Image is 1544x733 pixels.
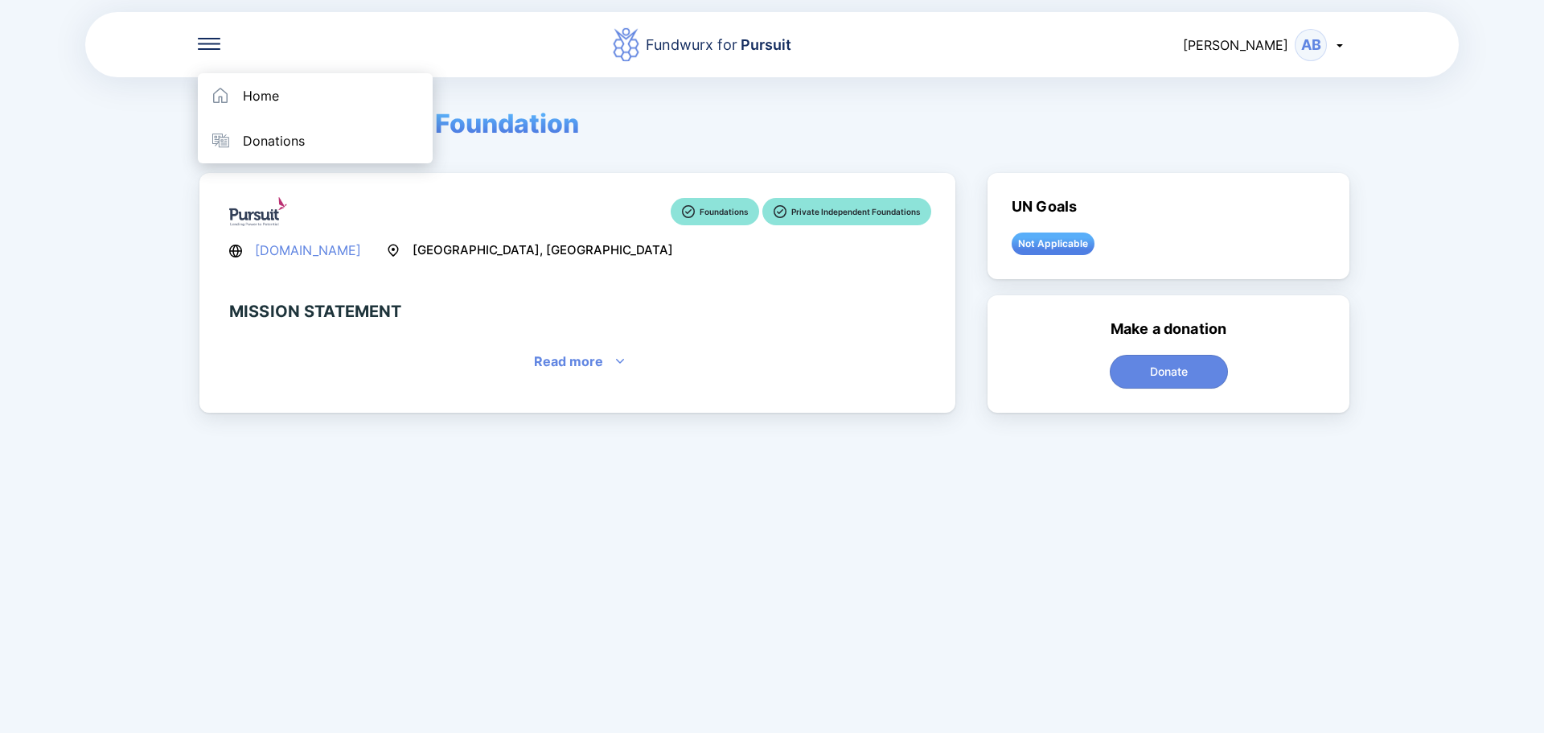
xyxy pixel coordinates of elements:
[1012,197,1077,216] div: UN Goals
[646,34,791,56] div: Fundwurx for
[255,242,361,258] a: [DOMAIN_NAME]
[700,204,748,219] p: Foundations
[534,350,603,373] div: Read more
[243,133,305,149] div: Donations
[1295,29,1327,61] div: AB
[1111,319,1226,339] div: Make a donation
[1012,233,1094,255] div: Not Applicable
[791,204,920,219] p: Private Independent Foundations
[413,241,673,260] span: [GEOGRAPHIC_DATA], [GEOGRAPHIC_DATA]
[1110,355,1228,389] button: Donate
[1183,37,1288,53] span: [PERSON_NAME]
[229,197,287,226] img: logo.png
[737,36,791,53] span: Pursuit
[243,88,279,104] div: Home
[229,302,402,321] div: Mission Statement
[1150,364,1188,380] span: Donate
